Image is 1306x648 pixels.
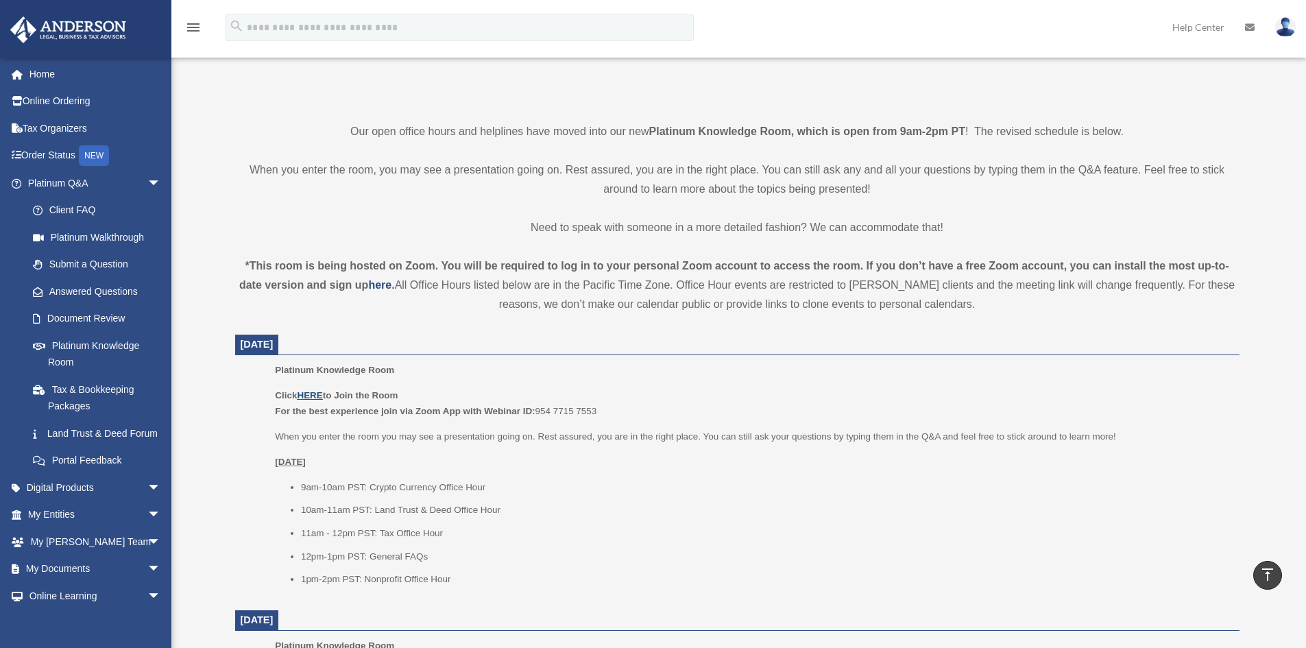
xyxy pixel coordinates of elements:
[10,88,182,115] a: Online Ordering
[19,305,182,333] a: Document Review
[235,256,1240,314] div: All Office Hours listed below are in the Pacific Time Zone. Office Hour events are restricted to ...
[229,19,244,34] i: search
[10,474,182,501] a: Digital Productsarrow_drop_down
[19,332,175,376] a: Platinum Knowledge Room
[368,279,391,291] a: here
[79,145,109,166] div: NEW
[19,376,182,420] a: Tax & Bookkeeping Packages
[19,278,182,305] a: Answered Questions
[1259,566,1276,583] i: vertical_align_top
[185,19,202,36] i: menu
[239,260,1229,291] strong: *This room is being hosted on Zoom. You will be required to log in to your personal Zoom account ...
[235,122,1240,141] p: Our open office hours and helplines have moved into our new ! The revised schedule is below.
[391,279,394,291] strong: .
[275,387,1229,420] p: 954 7715 7553
[297,390,322,400] a: HERE
[10,115,182,142] a: Tax Organizers
[19,447,182,475] a: Portal Feedback
[10,555,182,583] a: My Documentsarrow_drop_down
[301,549,1230,565] li: 12pm-1pm PST: General FAQs
[1275,17,1296,37] img: User Pic
[10,60,182,88] a: Home
[19,224,182,251] a: Platinum Walkthrough
[301,525,1230,542] li: 11am - 12pm PST: Tax Office Hour
[6,16,130,43] img: Anderson Advisors Platinum Portal
[275,429,1229,445] p: When you enter the room you may see a presentation going on. Rest assured, you are in the right p...
[147,501,175,529] span: arrow_drop_down
[19,251,182,278] a: Submit a Question
[241,614,274,625] span: [DATE]
[235,218,1240,237] p: Need to speak with someone in a more detailed fashion? We can accommodate that!
[10,142,182,170] a: Order StatusNEW
[10,582,182,610] a: Online Learningarrow_drop_down
[275,390,398,400] b: Click to Join the Room
[649,125,965,137] strong: Platinum Knowledge Room, which is open from 9am-2pm PT
[301,502,1230,518] li: 10am-11am PST: Land Trust & Deed Office Hour
[235,160,1240,199] p: When you enter the room, you may see a presentation going on. Rest assured, you are in the right ...
[147,169,175,197] span: arrow_drop_down
[19,197,182,224] a: Client FAQ
[19,420,182,447] a: Land Trust & Deed Forum
[147,474,175,502] span: arrow_drop_down
[241,339,274,350] span: [DATE]
[10,169,182,197] a: Platinum Q&Aarrow_drop_down
[185,24,202,36] a: menu
[147,582,175,610] span: arrow_drop_down
[10,528,182,555] a: My [PERSON_NAME] Teamarrow_drop_down
[301,479,1230,496] li: 9am-10am PST: Crypto Currency Office Hour
[10,501,182,529] a: My Entitiesarrow_drop_down
[275,365,394,375] span: Platinum Knowledge Room
[275,457,306,467] u: [DATE]
[147,555,175,584] span: arrow_drop_down
[301,571,1230,588] li: 1pm-2pm PST: Nonprofit Office Hour
[1253,561,1282,590] a: vertical_align_top
[147,528,175,556] span: arrow_drop_down
[275,406,535,416] b: For the best experience join via Zoom App with Webinar ID:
